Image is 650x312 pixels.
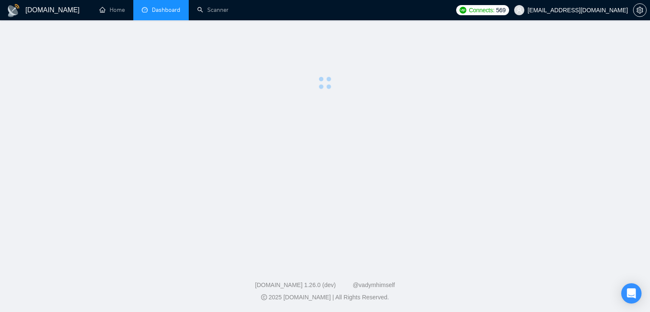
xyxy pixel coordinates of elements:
[152,6,180,14] span: Dashboard
[353,282,395,288] a: @vadymhimself
[516,7,522,13] span: user
[99,6,125,14] a: homeHome
[633,3,647,17] button: setting
[496,5,505,15] span: 569
[7,4,20,17] img: logo
[255,282,336,288] a: [DOMAIN_NAME] 1.26.0 (dev)
[197,6,229,14] a: searchScanner
[633,7,647,14] a: setting
[142,7,148,13] span: dashboard
[460,7,466,14] img: upwork-logo.png
[7,293,643,302] div: 2025 [DOMAIN_NAME] | All Rights Reserved.
[261,294,267,300] span: copyright
[469,5,494,15] span: Connects:
[621,283,642,304] div: Open Intercom Messenger
[633,7,646,14] span: setting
